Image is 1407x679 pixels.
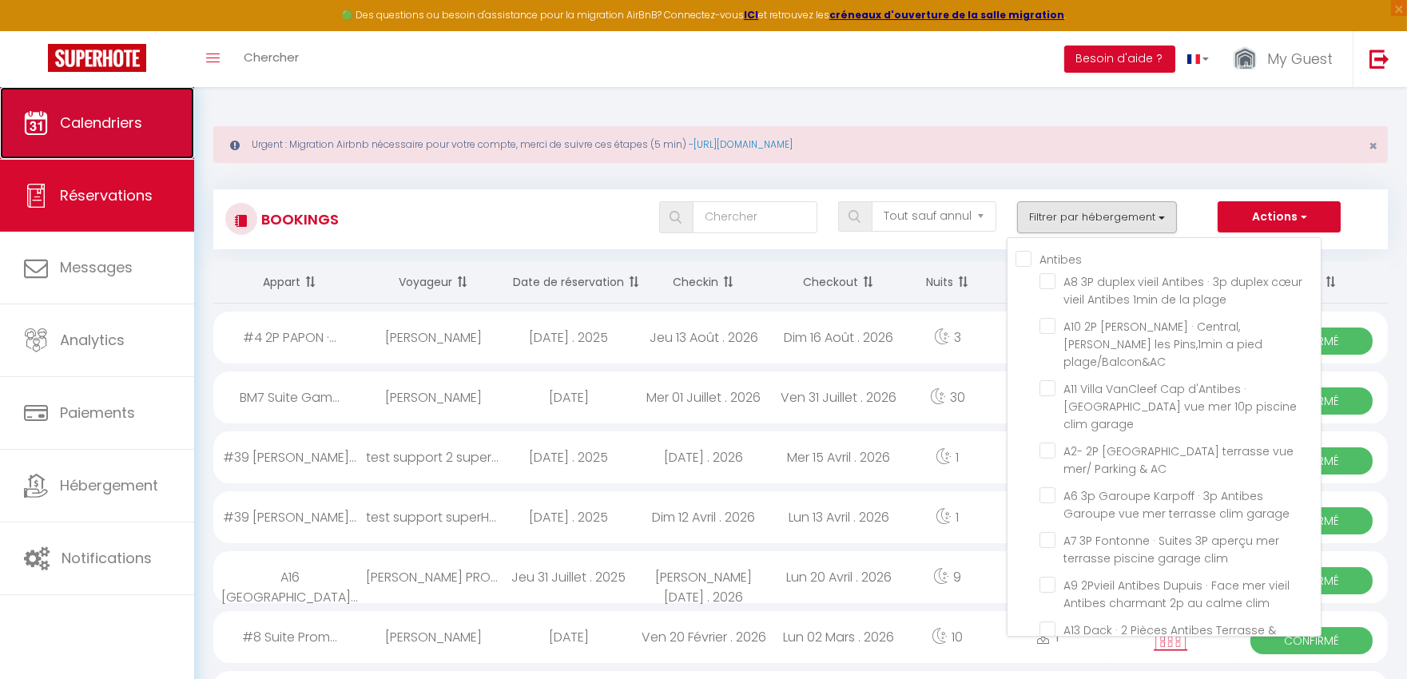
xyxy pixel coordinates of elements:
a: Chercher [232,31,311,87]
h3: Bookings [257,201,339,237]
img: ... [1233,46,1257,73]
button: Filtrer par hébergement [1017,201,1177,233]
th: Sort by booking date [501,261,636,304]
img: logout [1369,49,1389,69]
input: Chercher [693,201,817,233]
span: A2- 2P [GEOGRAPHIC_DATA] terrasse vue mer/ Parking & AC [1063,443,1294,477]
button: Close [1369,139,1377,153]
th: Sort by people [988,261,1106,304]
th: Sort by guest [366,261,501,304]
span: Notifications [62,548,152,568]
span: × [1369,136,1377,156]
a: ... My Guest [1221,31,1353,87]
span: Analytics [60,330,125,350]
span: A10 2P [PERSON_NAME] · Central, [PERSON_NAME] les Pins,1min a pied plage/Balcon&AC [1063,319,1262,370]
img: Super Booking [48,44,146,72]
th: Sort by nights [906,261,988,304]
span: A11 Villa VanCleef Cap d'Antibes · [GEOGRAPHIC_DATA] vue mer 10p piscine clim garage [1063,381,1297,432]
span: A9 2Pvieil Antibes Dupuis · Face mer vieil Antibes charmant 2p au calme clim [1063,578,1290,611]
span: A7 3P Fontonne · Suites 3P aperçu mer terrasse piscine garage clim [1063,533,1279,566]
button: Actions [1218,201,1341,233]
th: Sort by checkout [771,261,906,304]
th: Sort by rentals [213,261,366,304]
span: Hébergement [60,475,158,495]
span: A6 3p Garoupe Karpoff · 3p Antibes Garoupe vue mer terrasse clim garage [1063,488,1290,522]
span: Calendriers [60,113,142,133]
a: créneaux d'ouverture de la salle migration [829,8,1064,22]
div: Urgent : Migration Airbnb nécessaire pour votre compte, merci de suivre ces étapes (5 min) - [213,126,1388,163]
span: Réservations [60,185,153,205]
span: A8 3P duplex vieil Antibes · 3p duplex cœur vieil Antibes 1min de la plage [1063,274,1302,308]
span: Paiements [60,403,135,423]
span: Messages [60,257,133,277]
a: ICI [744,8,758,22]
span: Chercher [244,49,299,66]
th: Sort by checkin [636,261,771,304]
button: Besoin d'aide ? [1064,46,1175,73]
button: Ouvrir le widget de chat LiveChat [13,6,61,54]
a: [URL][DOMAIN_NAME] [694,137,793,151]
span: My Guest [1267,49,1333,69]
